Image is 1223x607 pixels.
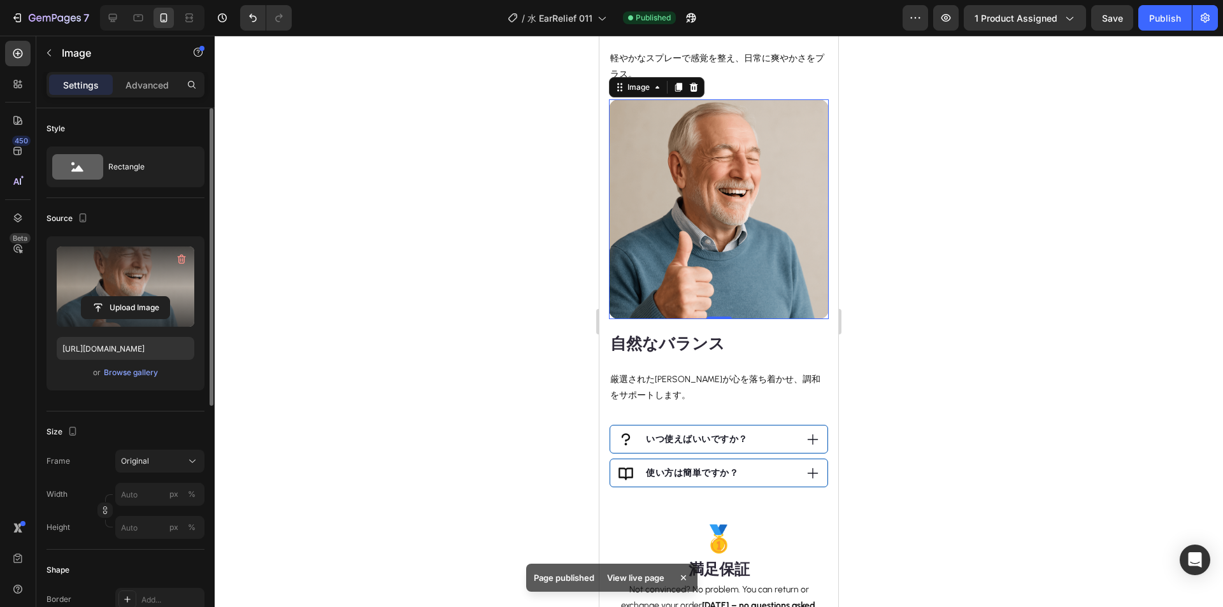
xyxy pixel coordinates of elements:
[11,546,228,578] p: Not convinced? No problem. You can return or exchange your order .
[636,12,671,24] span: Published
[81,296,170,319] button: Upload Image
[115,516,204,539] input: px%
[1091,5,1133,31] button: Save
[103,564,216,575] strong: [DATE] – no questions asked
[46,564,69,576] div: Shape
[188,489,196,500] div: %
[104,367,158,378] div: Browse gallery
[108,152,186,182] div: Rectangle
[166,520,182,535] button: %
[166,487,182,502] button: %
[527,11,592,25] span: 水 EarRelief 011
[93,365,101,380] span: or
[115,483,204,506] input: px%
[57,337,194,360] input: https://example.com/image.jpg
[184,520,199,535] button: px
[169,522,178,533] div: px
[46,522,70,533] label: Height
[522,11,525,25] span: /
[1138,5,1192,31] button: Publish
[1102,13,1123,24] span: Save
[141,594,201,606] div: Add...
[46,210,90,227] div: Source
[975,11,1057,25] span: 1 product assigned
[1149,11,1181,25] div: Publish
[240,5,292,31] div: Undo/Redo
[121,455,149,467] span: Original
[46,123,65,134] div: Style
[62,45,170,61] p: Image
[46,455,70,467] label: Frame
[10,233,31,243] div: Beta
[83,10,89,25] p: 7
[12,136,31,146] div: 450
[599,569,672,587] div: View live page
[63,78,99,92] p: Settings
[1180,545,1210,575] div: Open Intercom Messenger
[184,487,199,502] button: px
[46,594,71,605] div: Border
[599,36,838,607] iframe: Design area
[964,5,1086,31] button: 1 product assigned
[46,489,68,500] label: Width
[115,450,204,473] button: Original
[169,489,178,500] div: px
[103,366,159,379] button: Browse gallery
[125,78,169,92] p: Advanced
[46,424,80,441] div: Size
[534,571,594,584] p: Page published
[188,522,196,533] div: %
[5,5,95,31] button: 7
